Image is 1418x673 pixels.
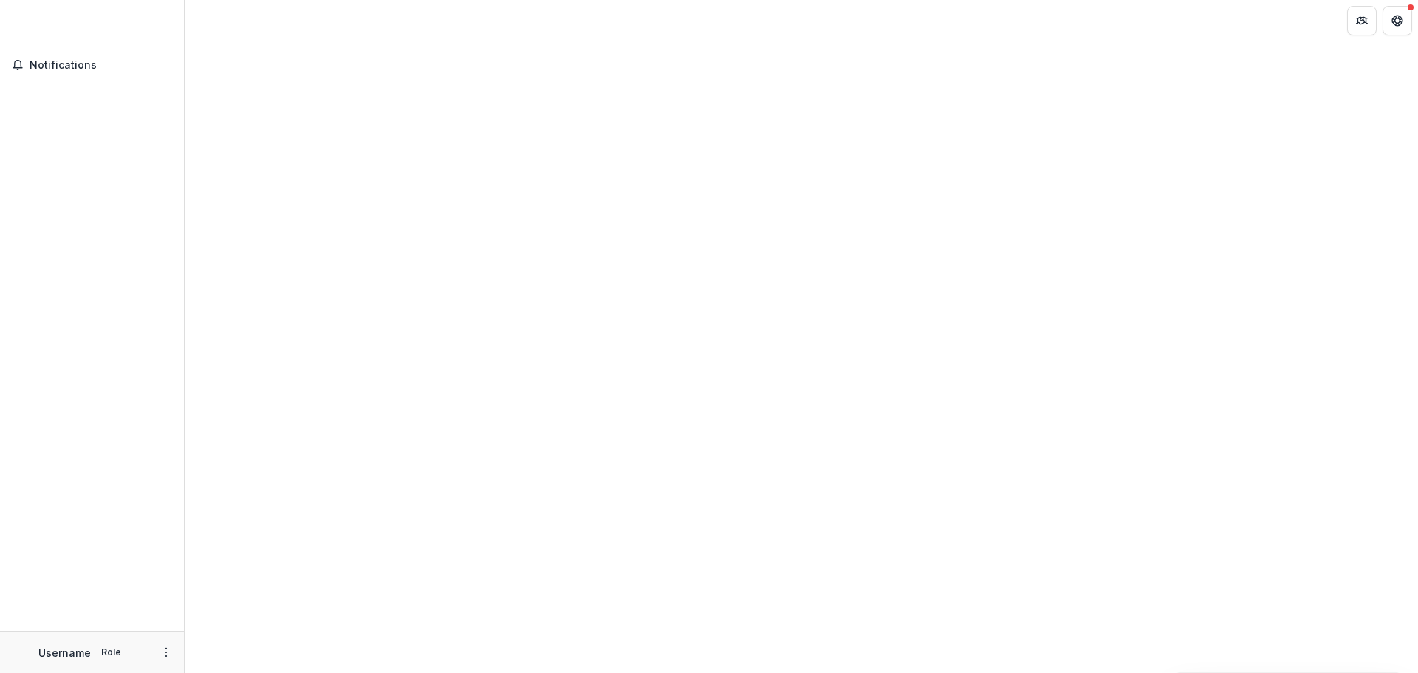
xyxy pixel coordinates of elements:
[1383,6,1412,35] button: Get Help
[30,59,172,72] span: Notifications
[6,53,178,77] button: Notifications
[157,643,175,661] button: More
[1347,6,1377,35] button: Partners
[97,646,126,659] p: Role
[38,645,91,660] p: Username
